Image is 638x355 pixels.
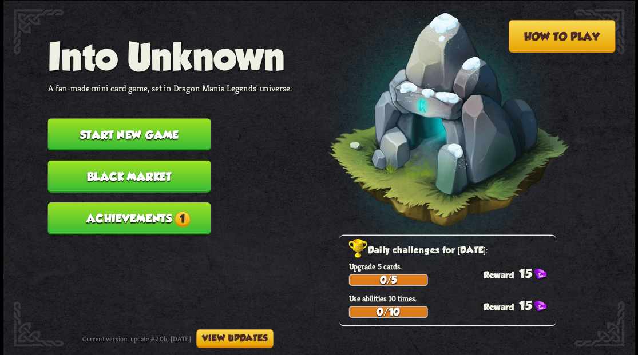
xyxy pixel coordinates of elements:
[508,20,615,53] button: How to play
[174,211,190,227] span: 1
[47,202,211,234] button: Achievements1
[348,238,367,258] img: Golden_Trophy_Icon.png
[350,274,427,284] div: 0/5
[350,306,427,316] div: 0/10
[348,242,556,258] h2: Daily challenges for [DATE]:
[196,329,274,348] button: View updates
[47,82,292,94] p: A fan-made mini card game, set in Dragon Mania Legends' universe.
[47,160,211,192] button: Black Market
[47,118,211,150] button: Start new game
[484,298,556,312] div: 15
[348,293,556,303] p: Use abilities 10 times.
[47,34,292,77] h1: Into Unknown
[82,329,274,348] div: Current version: update #2.0b, [DATE]
[348,261,556,271] p: Upgrade 5 cards.
[484,266,556,280] div: 15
